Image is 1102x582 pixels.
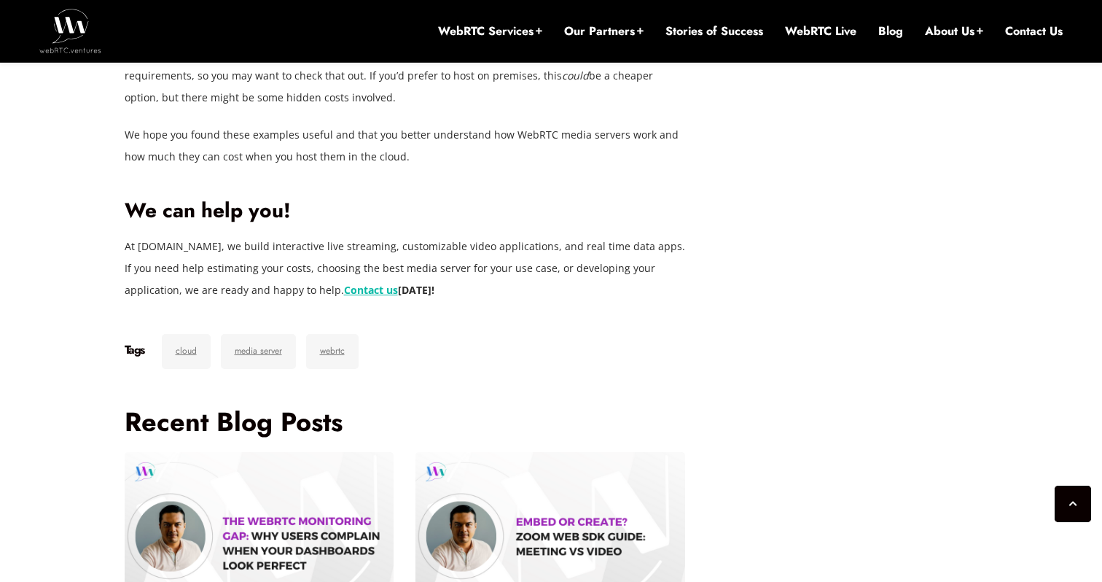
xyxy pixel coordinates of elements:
a: Blog [878,23,903,39]
a: Stories of Success [665,23,763,39]
a: WebRTC Live [785,23,856,39]
a: webrtc [306,334,359,369]
a: Contact Us [1005,23,1063,39]
img: WebRTC.ventures [39,9,101,53]
em: could [562,69,589,82]
strong: [DATE]! [398,283,434,297]
a: Contact us [344,283,398,297]
a: media server [221,334,296,369]
p: We hope you found these examples useful and that you better understand how WebRTC media servers w... [125,124,686,168]
a: WebRTC Services [438,23,542,39]
a: cloud [162,334,211,369]
a: About Us [925,23,983,39]
h2: We can help you! [125,198,686,224]
h6: Tags [125,343,144,357]
p: At [DOMAIN_NAME], we build interactive live streaming, customizable video applications, and real ... [125,236,686,301]
h3: Recent Blog Posts [125,406,686,438]
a: Our Partners [564,23,644,39]
p: Digital Ocean and Google Cloud can be cheaper or more expensive than AWS depending on your use ca... [125,43,686,109]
